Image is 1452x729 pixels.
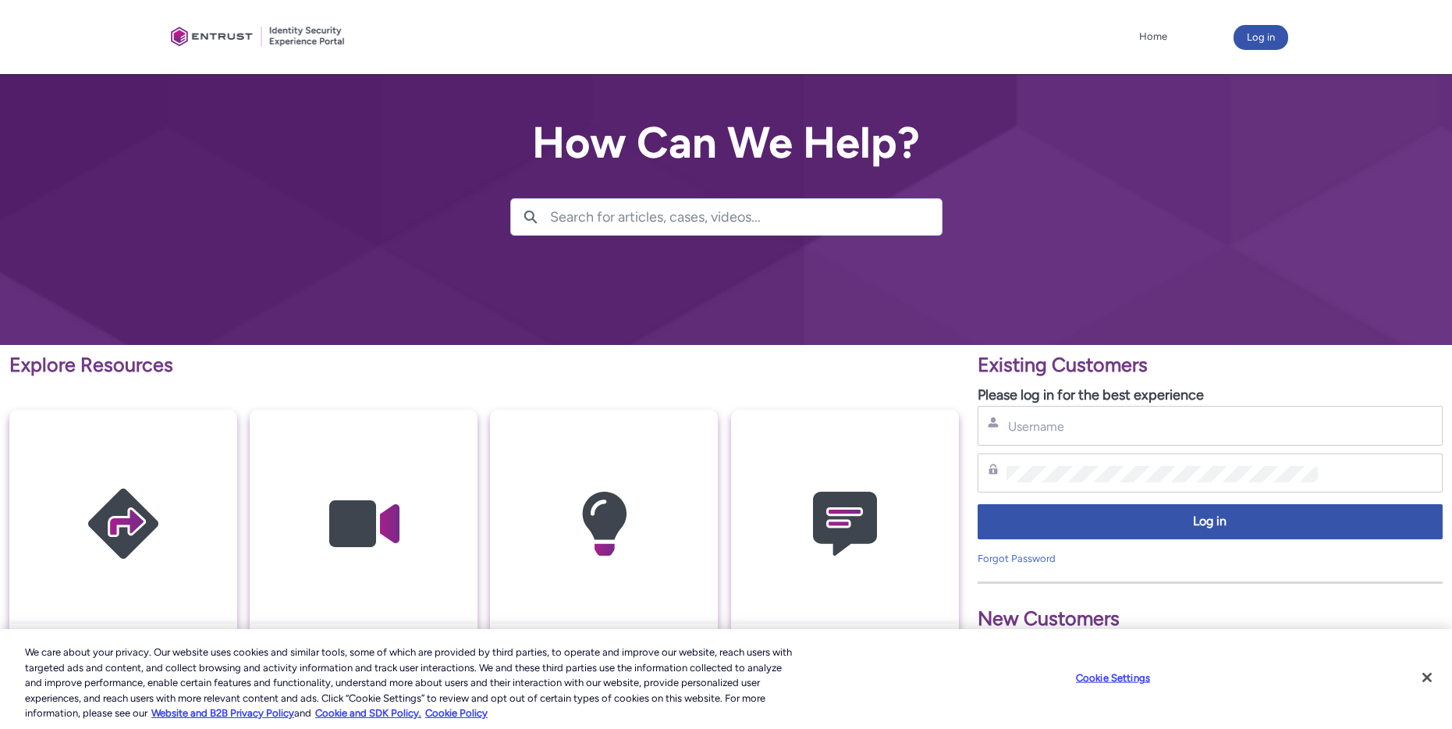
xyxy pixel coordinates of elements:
[530,440,678,608] img: Knowledge Articles
[1064,663,1162,694] button: Cookie Settings
[978,385,1443,406] p: Please log in for the best experience
[289,440,438,608] img: Video Guides
[988,513,1432,531] span: Log in
[1410,660,1444,695] button: Close
[1234,25,1288,50] button: Log in
[978,350,1443,380] p: Existing Customers
[315,707,421,719] a: Cookie and SDK Policy.
[978,553,1056,564] a: Forgot Password
[511,199,550,235] button: Search
[1135,25,1171,48] a: Home
[771,440,919,608] img: Contact Support
[1006,418,1318,435] input: Username
[25,645,799,721] div: We care about your privacy. Our website uses cookies and similar tools, some of which are provide...
[49,440,197,608] img: Getting Started
[978,604,1443,634] p: New Customers
[9,350,959,380] p: Explore Resources
[151,707,294,719] a: More information about our cookie policy., opens in a new tab
[978,504,1443,539] button: Log in
[425,707,488,719] a: Cookie Policy
[550,199,942,235] input: Search for articles, cases, videos...
[510,119,943,167] h2: How Can We Help?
